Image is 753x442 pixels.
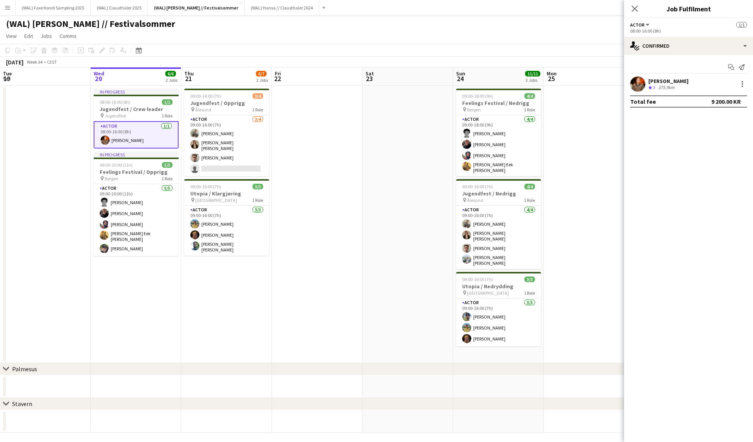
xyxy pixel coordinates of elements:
div: 9 200.00 KR [711,98,741,105]
button: (WAL) Hansa // Clausthaler 2024 [245,0,319,15]
span: [GEOGRAPHIC_DATA] [467,290,509,296]
span: Thu [184,70,194,77]
span: 1/1 [162,99,173,105]
span: 19 [2,74,12,83]
span: [GEOGRAPHIC_DATA] [195,197,237,203]
div: Palmesus [12,365,37,373]
span: Bergen [467,107,481,112]
a: View [3,31,20,41]
span: 08:00-16:00 (8h) [100,99,130,105]
span: 21 [183,74,194,83]
span: Comms [60,33,77,39]
span: Fri [275,70,281,77]
button: (WAL) Clausthaler 2025 [91,0,148,15]
span: 22 [274,74,281,83]
span: 23 [364,74,374,83]
div: 2 Jobs [166,77,177,83]
div: 08:00-16:00 (8h) [630,28,747,34]
span: Mon [547,70,557,77]
span: 1 Role [524,290,535,296]
app-card-role: Actor5/509:00-20:00 (11h)[PERSON_NAME][PERSON_NAME][PERSON_NAME][PERSON_NAME] Eek [PERSON_NAME][P... [94,184,179,256]
span: 09:00-16:00 (7h) [462,184,493,189]
a: Edit [21,31,36,41]
app-job-card: In progress08:00-16:00 (8h)1/1Jugendfest / Crew leader Jugendfest1 RoleActor1/108:00-16:00 (8h)[P... [94,89,179,148]
button: Actor [630,22,651,28]
span: 1 Role [252,197,263,203]
button: (WAL) Faxe Kondi Sampling 2025 [16,0,91,15]
span: Week 34 [25,59,44,65]
span: 1/1 [736,22,747,28]
span: 4/4 [524,184,535,189]
div: In progress [94,89,179,95]
h3: Feelings Festival / Nedrigg [456,100,541,106]
span: Ålesund [195,107,211,112]
span: Edit [24,33,33,39]
app-job-card: 09:00-16:00 (7h)3/3Utopia / Klargjøring [GEOGRAPHIC_DATA]1 RoleActor3/309:00-16:00 (7h)[PERSON_NA... [184,179,269,256]
span: 6/7 [256,71,267,77]
span: 5/5 [162,162,173,168]
span: 1 Role [162,113,173,119]
app-job-card: In progress09:00-20:00 (11h)5/5Feelings Festival / Opprigg Bergen1 RoleActor5/509:00-20:00 (11h)[... [94,151,179,256]
div: Total fee [630,98,656,105]
span: 09:00-16:00 (7h) [462,276,493,282]
div: 3 Jobs [526,77,540,83]
span: 3/4 [253,93,263,99]
app-job-card: 09:00-16:00 (7h)4/4Jugendfest / Nedrigg Ålesund1 RoleActor4/409:00-16:00 (7h)[PERSON_NAME][PERSON... [456,179,541,269]
a: Jobs [38,31,55,41]
div: [DATE] [6,58,24,66]
span: 1 Role [524,197,535,203]
div: CEST [47,59,57,65]
h3: Feelings Festival / Opprigg [94,169,179,175]
h3: Jugendfest / Opprigg [184,100,269,106]
span: 3/3 [524,276,535,282]
app-job-card: 09:00-18:00 (9h)4/4Feelings Festival / Nedrigg Bergen1 RoleActor4/409:00-18:00 (9h)[PERSON_NAME][... [456,89,541,176]
h1: (WAL) [PERSON_NAME] // Festivalsommer [6,18,175,30]
span: View [6,33,17,39]
app-job-card: 09:00-16:00 (7h)3/4Jugendfest / Opprigg Ålesund1 RoleActor3/409:00-16:00 (7h)[PERSON_NAME][PERSON... [184,89,269,176]
span: Sat [366,70,374,77]
div: 2 Jobs [256,77,268,83]
span: Wed [94,70,104,77]
div: Confirmed [624,37,753,55]
span: 25 [546,74,557,83]
h3: Utopia / Nedrydding [456,283,541,290]
h3: Utopia / Klargjøring [184,190,269,197]
button: (WAL) [PERSON_NAME] // Festivalsommer [148,0,245,15]
div: In progress [94,151,179,158]
div: [PERSON_NAME] [648,78,689,84]
span: 3/3 [253,184,263,189]
span: 1 Role [252,107,263,112]
span: 09:00-16:00 (7h) [190,93,221,99]
span: 11/11 [525,71,540,77]
span: 1 Role [162,176,173,181]
span: 09:00-18:00 (9h) [462,93,493,99]
span: 6/6 [165,71,176,77]
a: Comms [56,31,80,41]
app-card-role: Actor4/409:00-16:00 (7h)[PERSON_NAME][PERSON_NAME] [PERSON_NAME][PERSON_NAME][PERSON_NAME] [PERSO... [456,206,541,269]
div: Stavern [12,400,32,408]
span: 20 [93,74,104,83]
span: 24 [455,74,465,83]
span: Sun [456,70,465,77]
div: 375.9km [657,84,676,91]
span: Ålesund [467,197,483,203]
span: Bergen [105,176,118,181]
app-job-card: 09:00-16:00 (7h)3/3Utopia / Nedrydding [GEOGRAPHIC_DATA]1 RoleActor3/309:00-16:00 (7h)[PERSON_NAM... [456,272,541,346]
span: 09:00-16:00 (7h) [190,184,221,189]
app-card-role: Actor3/309:00-16:00 (7h)[PERSON_NAME][PERSON_NAME][PERSON_NAME] [PERSON_NAME] [184,206,269,256]
span: 1 Role [524,107,535,112]
span: 3 [653,84,655,90]
span: 4/4 [524,93,535,99]
h3: Jugendfest / Nedrigg [456,190,541,197]
span: Tue [3,70,12,77]
span: Jugendfest [105,113,126,119]
app-card-role: Actor1/108:00-16:00 (8h)[PERSON_NAME] [94,121,179,148]
span: Jobs [41,33,52,39]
